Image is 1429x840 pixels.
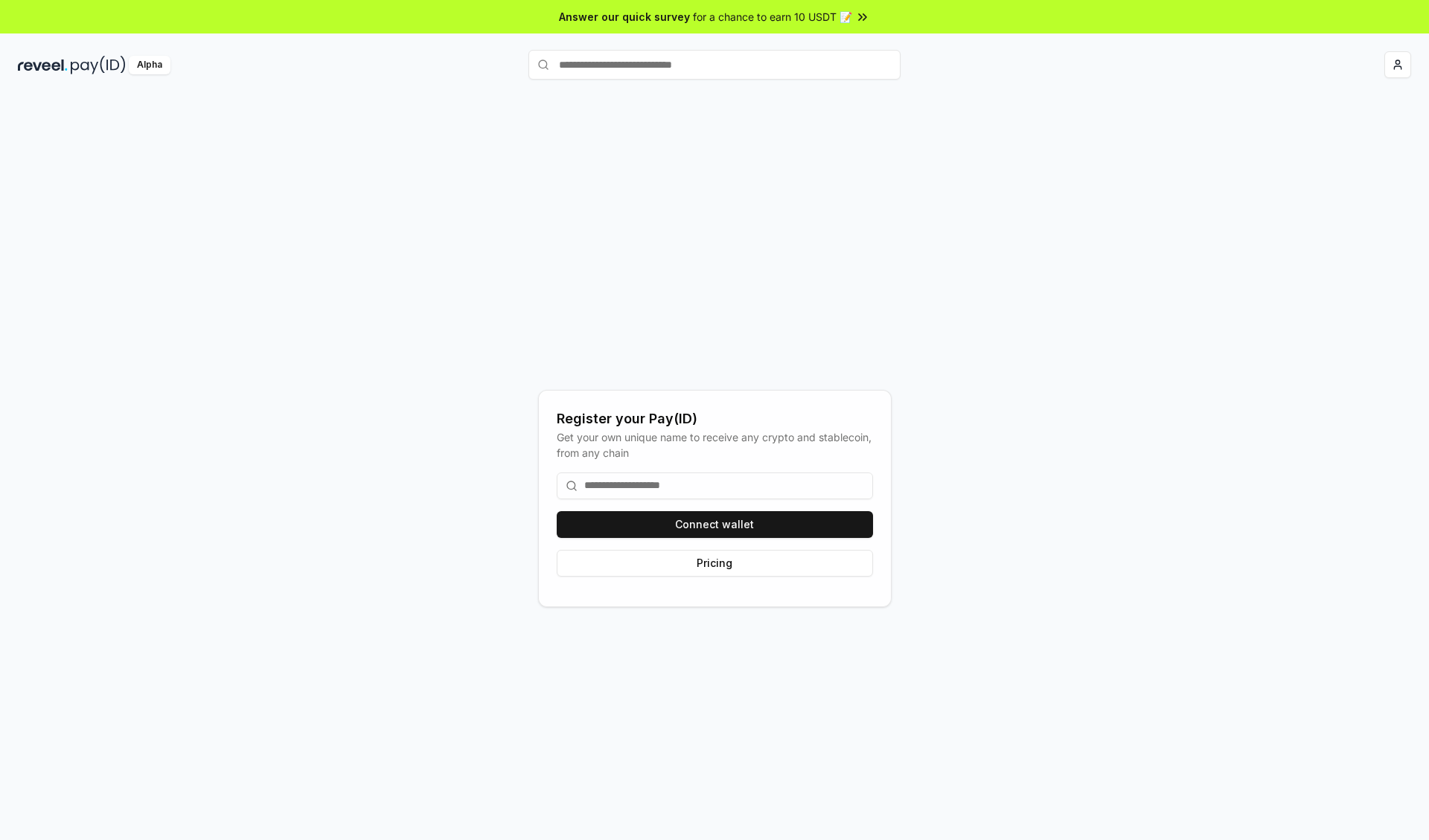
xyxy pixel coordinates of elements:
div: Get your own unique name to receive any crypto and stablecoin, from any chain [557,429,873,461]
span: for a chance to earn 10 USDT 📝 [693,9,852,25]
button: Connect wallet [557,511,873,538]
img: pay_id [71,56,126,74]
div: Register your Pay(ID) [557,408,873,429]
img: reveel_dark [18,56,68,74]
button: Pricing [557,550,873,577]
div: Alpha [129,56,170,74]
span: Answer our quick survey [559,9,690,25]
